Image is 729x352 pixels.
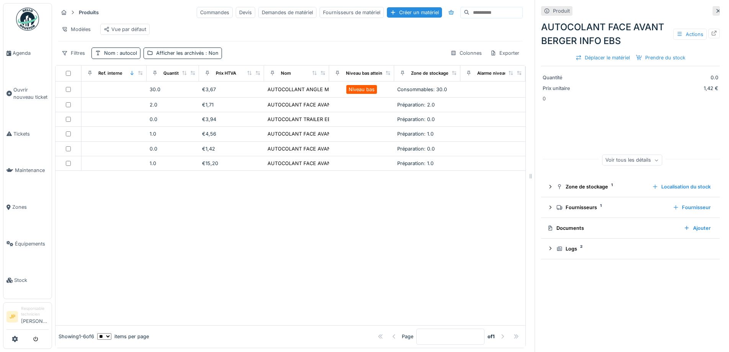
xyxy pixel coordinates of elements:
div: 0.0 [603,74,718,81]
strong: of 1 [488,333,495,340]
div: €4,56 [202,130,261,138]
div: Actions [673,29,707,40]
div: Quantité [163,70,181,77]
div: Niveau bas atteint ? [346,70,387,77]
div: 1.0 [150,130,196,138]
img: Badge_color-CXgf-gQk.svg [16,8,39,31]
div: Alarme niveau bas [477,70,515,77]
a: JP Responsable technicien[PERSON_NAME] [7,306,49,330]
summary: Zone de stockage1Localisation du stock [544,180,717,194]
div: 2.0 [150,101,196,108]
div: Colonnes [447,47,485,59]
li: [PERSON_NAME] [21,306,49,328]
div: Zone de stockage [411,70,448,77]
a: Agenda [3,35,52,72]
span: Agenda [13,49,49,57]
span: Maintenance [15,167,49,174]
a: Tickets [3,116,52,152]
div: AUTOCOLLANT ANGLE MORT 170X250M [267,86,365,93]
summary: Fournisseurs1Fournisseur [544,200,717,214]
a: Stock [3,262,52,299]
span: Préparation: 1.0 [397,160,434,166]
div: AUTOCOLANT FACE AVANT BERGER TUV [267,130,367,138]
span: Ouvrir nouveau ticket [13,86,49,101]
div: Responsable technicien [21,306,49,318]
a: Équipements [3,226,52,262]
div: Fournisseur [670,202,714,213]
div: Filtres [58,47,88,59]
div: 0.0 [150,145,196,152]
div: Demandes de matériel [258,7,316,18]
div: Prix HTVA [216,70,236,77]
div: €15,20 [202,160,261,167]
div: items per page [97,333,149,340]
span: Consommables: 30.0 [397,87,447,92]
div: Modèles [58,24,94,35]
summary: Logs2 [544,242,717,256]
span: Préparation: 2.0 [397,102,435,108]
div: Localisation du stock [649,182,714,192]
summary: DocumentsAjouter [544,221,717,235]
div: 0.0 [150,116,196,123]
span: Préparation: 1.0 [397,131,434,137]
a: Maintenance [3,152,52,189]
div: Voir tous les détails [602,155,662,166]
span: Stock [14,277,49,284]
div: €3,67 [202,86,261,93]
div: Vue par défaut [104,26,146,33]
div: Fournisseurs [556,204,667,211]
div: AUTOCOLANT FACE AVANT BERGER INFO EBS [267,145,379,152]
div: Exporter [487,47,523,59]
div: Zone de stockage [556,183,646,190]
div: AUTOCOLANT FACE AVANT [PERSON_NAME] INFO REMORQUE [267,160,420,167]
span: : autocol [115,50,137,56]
strong: Produits [76,9,102,16]
div: Nom [281,70,291,77]
div: 0 [541,66,720,174]
span: Tickets [13,130,49,138]
div: 1,42 € [603,85,718,92]
div: Showing 1 - 6 of 6 [59,333,94,340]
div: Fournisseurs de matériel [320,7,384,18]
div: AUTOCOLANT TRAILER EBS FACE [PERSON_NAME] [267,116,390,123]
div: Logs [556,245,711,252]
div: Page [402,333,413,340]
div: Déplacer le matériel [572,52,633,63]
div: €3,94 [202,116,261,123]
span: Préparation: 0.0 [397,146,435,152]
div: €1,71 [202,101,261,108]
li: JP [7,311,18,323]
div: Prix unitaire [543,85,600,92]
div: Quantité [543,74,600,81]
span: : Non [204,50,219,56]
div: Devis [236,7,255,18]
div: Créer un matériel [387,7,442,18]
div: 1.0 [150,160,196,167]
span: Zones [12,203,49,211]
div: Ajouter [681,223,714,233]
div: Produit [553,7,570,15]
div: AUTOCOLANT FACE AVANT BERGER INFO EBS [541,20,720,48]
div: Nom [104,49,137,57]
div: Afficher les archivés [156,49,219,57]
div: Commandes [197,7,233,18]
div: Prendre du stock [633,52,688,63]
span: Préparation: 0.0 [397,116,435,122]
a: Zones [3,189,52,226]
div: Ref. interne [98,70,122,77]
div: €1,42 [202,145,261,152]
div: AUTOCOLANT FACE AVANT BERGER JAUNE [267,101,373,108]
div: 30.0 [150,86,196,93]
div: Documents [547,224,678,232]
div: Niveau bas [349,86,375,93]
a: Ouvrir nouveau ticket [3,72,52,116]
span: Équipements [15,240,49,247]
